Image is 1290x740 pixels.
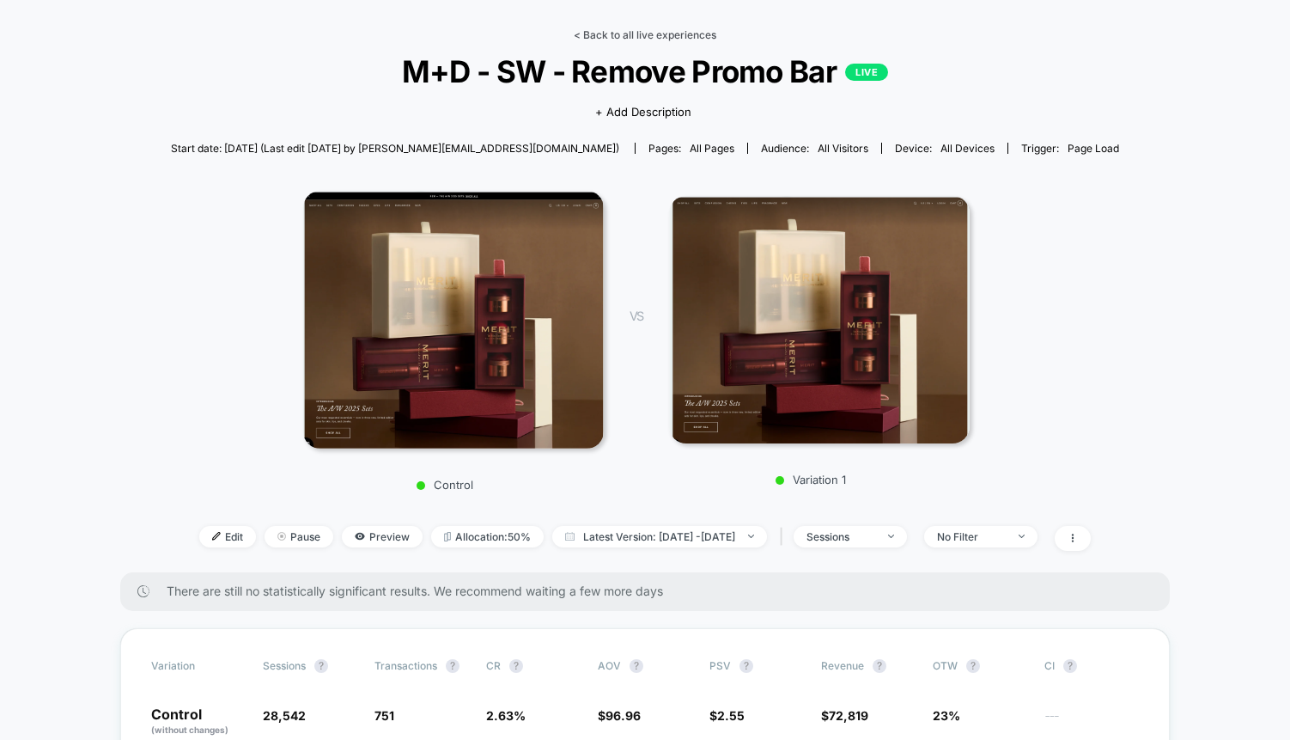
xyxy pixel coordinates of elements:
p: Variation 1 [660,474,961,486]
span: Page Load [1068,142,1119,155]
div: No Filter [937,531,1006,543]
p: Control [151,707,246,737]
button: ? [1063,659,1077,673]
span: CI [1044,659,1139,673]
img: end [888,535,894,538]
button: ? [966,659,980,673]
span: 96.96 [605,708,641,723]
span: all devices [940,142,995,155]
span: $ [598,708,641,723]
span: There are still no statistically significant results. We recommend waiting a few more days [167,584,1135,598]
img: end [1019,535,1025,538]
span: VS [630,309,643,324]
span: 28,542 [263,708,306,723]
span: $ [709,708,745,723]
span: Latest Version: [DATE] - [DATE] [552,526,767,548]
img: rebalance [444,532,451,541]
span: 23% [933,708,960,723]
div: Pages: [648,143,734,155]
div: Trigger: [1021,143,1119,155]
span: Allocation: 50% [431,526,544,548]
span: AOV [598,660,621,672]
img: end [748,535,754,538]
span: CR [486,660,501,672]
span: All Visitors [818,142,868,155]
span: + Add Description [595,104,691,121]
span: | [776,526,794,547]
span: Pause [265,526,333,548]
button: ? [873,659,886,673]
span: Transactions [374,660,437,672]
p: LIVE [845,64,888,82]
span: $ [821,708,868,723]
img: end [277,532,286,541]
button: ? [314,659,328,673]
span: all pages [690,142,734,155]
img: calendar [565,532,575,541]
img: Control main [303,191,604,448]
div: Audience: [761,143,868,155]
button: ? [739,659,753,673]
span: Start date: [DATE] (Last edit [DATE] by [PERSON_NAME][EMAIL_ADDRESS][DOMAIN_NAME]) [171,143,619,155]
div: sessions [806,531,875,543]
p: Control [295,479,595,492]
span: Edit [199,526,256,548]
a: < Back to all live experiences [574,28,716,41]
span: Revenue [821,660,864,672]
span: Variation [151,659,246,673]
span: 751 [374,708,394,723]
span: 2.63 % [486,708,526,723]
span: PSV [709,660,731,672]
span: Sessions [263,660,306,672]
img: edit [212,532,221,541]
span: Preview [342,526,423,548]
span: (without changes) [151,725,228,735]
button: ? [446,659,459,673]
span: M+D - SW - Remove Promo Bar [218,54,1071,89]
span: --- [1044,712,1139,737]
span: 2.55 [717,708,745,723]
button: ? [509,659,523,673]
span: 72,819 [829,708,868,723]
img: Variation 1 main [669,196,970,443]
span: OTW [933,659,1027,673]
button: ? [630,659,643,673]
span: Device: [881,143,1007,155]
